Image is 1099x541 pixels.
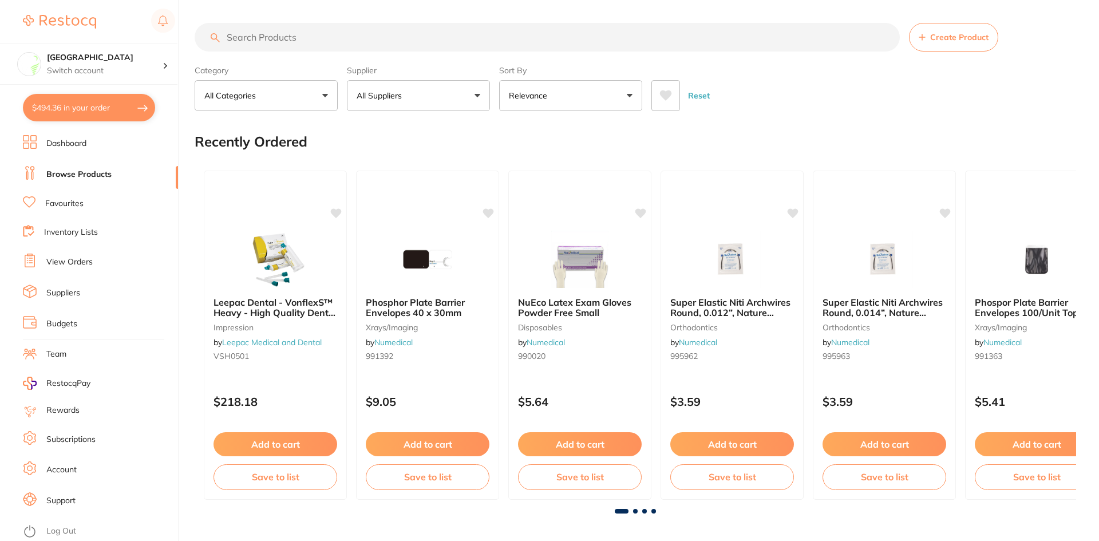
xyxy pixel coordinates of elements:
button: Save to list [670,464,794,489]
input: Search Products [195,23,900,52]
b: Super Elastic Niti Archwires Round, 0.014”, Nature Upper [823,297,946,318]
button: Add to cart [823,432,946,456]
button: Reset [685,80,713,111]
a: Budgets [46,318,77,330]
p: $3.59 [823,395,946,408]
button: Save to list [518,464,642,489]
p: All Suppliers [357,90,406,101]
label: Supplier [347,65,490,76]
small: xrays/imaging [975,323,1098,332]
button: Create Product [909,23,998,52]
img: Phospor Plate Barrier Envelopes 100/Unit Top Loading #2, Internal Size 46x34 [999,231,1074,288]
small: 991363 [975,352,1098,361]
button: Add to cart [975,432,1098,456]
small: 995963 [823,352,946,361]
a: View Orders [46,256,93,268]
p: $5.64 [518,395,642,408]
img: Restocq Logo [23,15,96,29]
span: Create Product [930,33,989,42]
span: by [975,337,1022,347]
button: Save to list [366,464,489,489]
p: All Categories [204,90,260,101]
a: Team [46,349,66,360]
button: All Categories [195,80,338,111]
h2: Recently Ordered [195,134,307,150]
span: by [366,337,413,347]
button: Relevance [499,80,642,111]
button: Add to cart [214,432,337,456]
a: Log Out [46,526,76,537]
small: VSH0501 [214,352,337,361]
img: Epping Dental Centre [18,53,41,76]
a: Dashboard [46,138,86,149]
a: Numedical [679,337,717,347]
a: Numedical [374,337,413,347]
button: $494.36 in your order [23,94,155,121]
img: Leepac Dental - VonflexS™ Heavy - High Quality Dental Product [238,231,313,288]
a: RestocqPay [23,377,90,390]
a: Restocq Logo [23,9,96,35]
span: by [214,337,322,347]
a: Suppliers [46,287,80,299]
img: Super Elastic Niti Archwires Round, 0.012”, Nature Upper [695,231,769,288]
p: $218.18 [214,395,337,408]
a: Numedical [831,337,869,347]
img: NuEco Latex Exam Gloves Powder Free Small [543,231,617,288]
h4: Epping Dental Centre [47,52,163,64]
label: Category [195,65,338,76]
button: Log Out [23,523,175,541]
span: by [823,337,869,347]
a: Support [46,495,76,507]
button: Save to list [975,464,1098,489]
b: Leepac Dental - VonflexS™ Heavy - High Quality Dental Product [214,297,337,318]
img: RestocqPay [23,377,37,390]
span: RestocqPay [46,378,90,389]
button: Add to cart [670,432,794,456]
button: Save to list [214,464,337,489]
small: 991392 [366,352,489,361]
a: Browse Products [46,169,112,180]
a: Rewards [46,405,80,416]
b: Phosphor Plate Barrier Envelopes 40 x 30mm [366,297,489,318]
p: Switch account [47,65,163,77]
img: Phosphor Plate Barrier Envelopes 40 x 30mm [390,231,465,288]
p: Relevance [509,90,552,101]
p: $9.05 [366,395,489,408]
b: Super Elastic Niti Archwires Round, 0.012”, Nature Upper [670,297,794,318]
small: 990020 [518,352,642,361]
p: $3.59 [670,395,794,408]
small: 995962 [670,352,794,361]
a: Numedical [983,337,1022,347]
small: orthodontics [823,323,946,332]
small: xrays/imaging [366,323,489,332]
a: Leepac Medical and Dental [222,337,322,347]
img: Super Elastic Niti Archwires Round, 0.014”, Nature Upper [847,231,922,288]
b: Phospor Plate Barrier Envelopes 100/Unit Top Loading #2, Internal Size 46x34 [975,297,1098,318]
a: Account [46,464,77,476]
small: orthodontics [670,323,794,332]
button: All Suppliers [347,80,490,111]
b: NuEco Latex Exam Gloves Powder Free Small [518,297,642,318]
a: Numedical [527,337,565,347]
a: Subscriptions [46,434,96,445]
a: Inventory Lists [44,227,98,238]
button: Save to list [823,464,946,489]
button: Add to cart [518,432,642,456]
small: disposables [518,323,642,332]
button: Add to cart [366,432,489,456]
a: Favourites [45,198,84,210]
span: by [518,337,565,347]
label: Sort By [499,65,642,76]
small: impression [214,323,337,332]
span: by [670,337,717,347]
p: $5.41 [975,395,1098,408]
